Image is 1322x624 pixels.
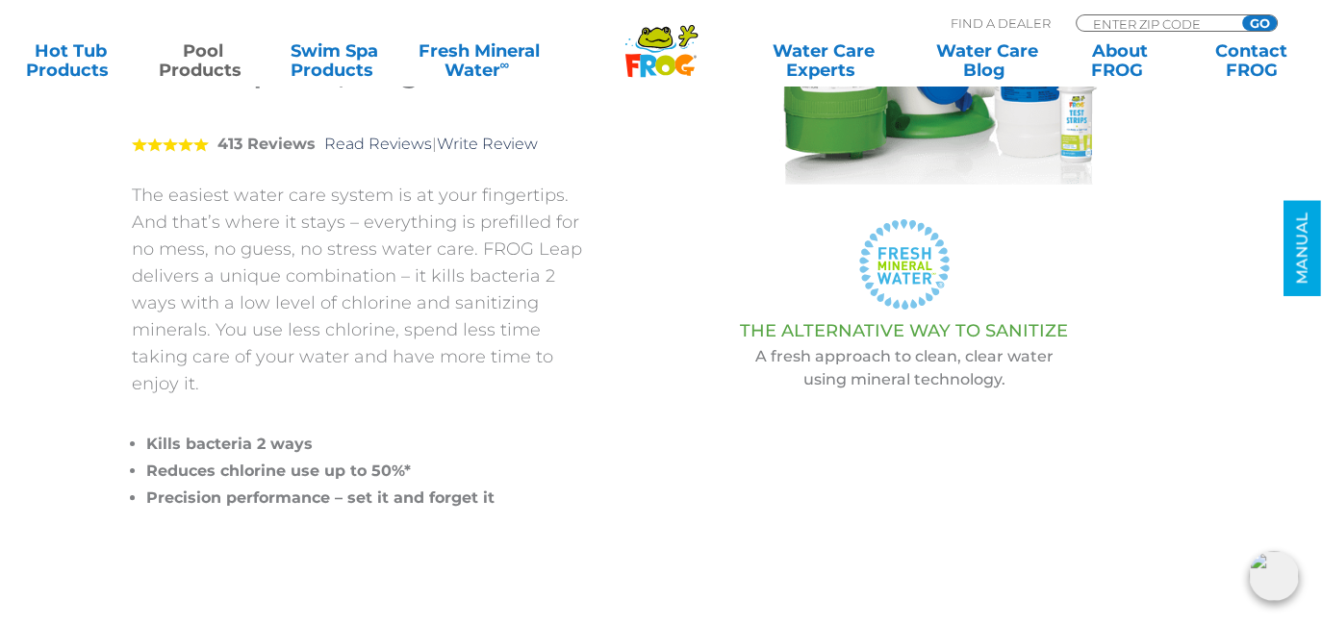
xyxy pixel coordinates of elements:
[647,321,1161,340] h3: THE ALTERNATIVE WAY TO SANITIZE
[936,41,1039,80] a: Water CareBlog
[151,41,254,80] a: PoolProducts
[19,41,122,80] a: Hot TubProducts
[132,137,209,152] span: 5
[647,345,1161,391] p: A fresh approach to clean, clear water using mineral technology.
[951,14,1051,32] p: Find A Dealer
[1068,41,1171,80] a: AboutFROG
[283,41,386,80] a: Swim SpaProducts
[146,458,598,485] li: Reduces chlorine use up to 50%*
[437,135,538,153] a: Write Review
[132,182,598,397] p: The easiest water care system is at your fingertips. And that’s where it stays – everything is pr...
[1284,201,1321,296] a: MANUAL
[146,431,598,458] li: Kills bacteria 2 ways
[1091,15,1221,32] input: Zip Code Form
[499,57,509,72] sup: ∞
[132,107,598,182] div: |
[324,135,432,153] a: Read Reviews
[1200,41,1303,80] a: ContactFROG
[1249,551,1299,601] img: openIcon
[740,41,906,80] a: Water CareExperts
[217,135,316,153] strong: 413 Reviews
[146,485,598,512] li: Precision performance – set it and forget it
[1242,15,1277,31] input: GO
[416,41,544,80] a: Fresh MineralWater∞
